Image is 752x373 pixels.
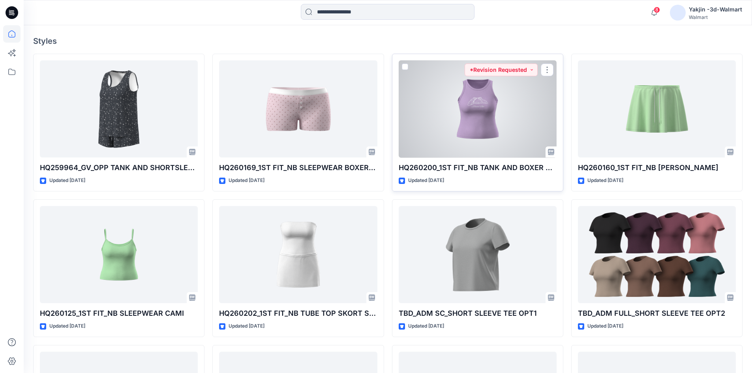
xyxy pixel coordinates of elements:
div: Yakjin -3d-Walmart [689,5,742,14]
p: Updated [DATE] [408,176,444,185]
h4: Styles [33,36,743,46]
img: avatar [670,5,686,21]
p: HQ260202_1ST FIT_NB TUBE TOP SKORT SET [219,308,377,319]
a: HQ260200_1ST FIT_NB TANK AND BOXER SHORTS SET_TANK ONLY [399,60,557,158]
p: HQ260200_1ST FIT_NB TANK AND BOXER SHORTS SET_TANK ONLY [399,162,557,173]
a: TBD_ADM FULL_SHORT SLEEVE TEE OPT2 [578,206,736,304]
p: HQ260125_1ST FIT_NB SLEEPWEAR CAMI [40,308,198,319]
div: Walmart [689,14,742,20]
span: 8 [654,7,660,13]
p: HQ260160_1ST FIT_NB [PERSON_NAME] [578,162,736,173]
a: HQ260202_1ST FIT_NB TUBE TOP SKORT SET [219,206,377,304]
a: TBD_ADM SC_SHORT SLEEVE TEE OPT1 [399,206,557,304]
a: HQ260169_1ST FIT_NB SLEEPWEAR BOXER PLUS [219,60,377,158]
p: Updated [DATE] [229,176,264,185]
p: HQ260169_1ST FIT_NB SLEEPWEAR BOXER PLUS [219,162,377,173]
a: HQ260160_1ST FIT_NB TERRY SKORT [578,60,736,158]
p: Updated [DATE] [49,322,85,330]
p: Updated [DATE] [49,176,85,185]
a: HQ259964_GV_OPP TANK AND SHORTSLEEP SET [40,60,198,158]
p: Updated [DATE] [587,322,623,330]
p: HQ259964_GV_OPP TANK AND SHORTSLEEP SET [40,162,198,173]
p: Updated [DATE] [408,322,444,330]
p: Updated [DATE] [229,322,264,330]
p: Updated [DATE] [587,176,623,185]
a: HQ260125_1ST FIT_NB SLEEPWEAR CAMI [40,206,198,304]
p: TBD_ADM SC_SHORT SLEEVE TEE OPT1 [399,308,557,319]
p: TBD_ADM FULL_SHORT SLEEVE TEE OPT2 [578,308,736,319]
